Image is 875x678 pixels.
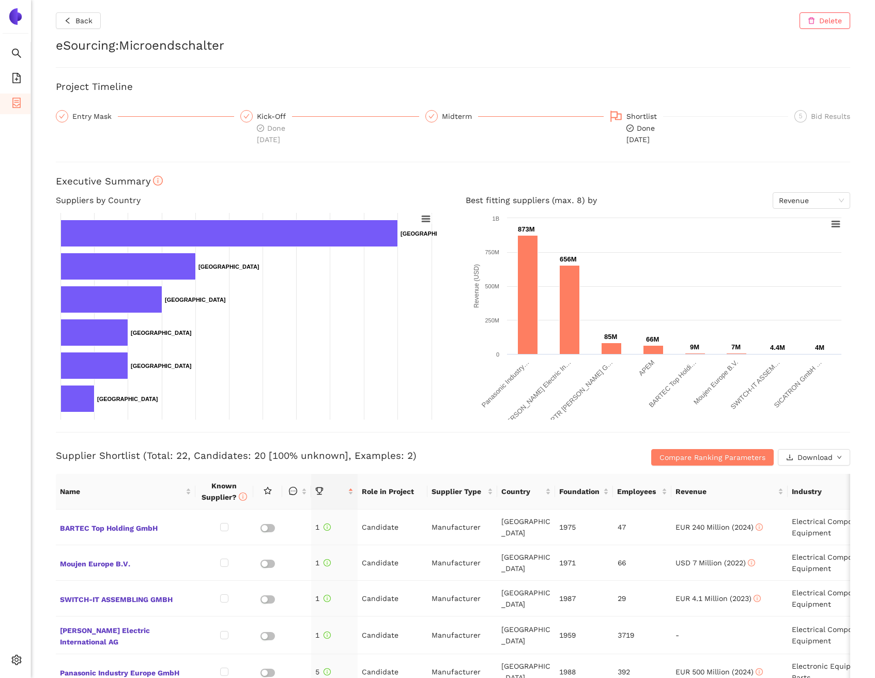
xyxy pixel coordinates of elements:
[60,520,191,534] span: BARTEC Top Holding GmbH
[485,249,499,255] text: 750M
[501,359,572,430] text: [PERSON_NAME] Electric In…
[165,297,226,303] text: [GEOGRAPHIC_DATA]
[72,110,118,122] div: Entry Mask
[659,452,765,463] span: Compare Ranking Parameters
[472,264,480,308] text: Revenue (USD)
[56,175,850,188] h3: Executive Summary
[239,492,247,501] span: info-circle
[837,455,842,461] span: down
[56,80,850,94] h3: Project Timeline
[690,343,699,351] text: 9M
[264,487,272,495] span: star
[257,110,292,122] div: Kick-Off
[64,17,71,25] span: left
[815,344,824,351] text: 4M
[324,559,331,566] span: info-circle
[613,545,671,581] td: 66
[56,474,195,510] th: this column's title is Name,this column is sortable
[497,545,555,581] td: [GEOGRAPHIC_DATA]
[56,110,234,122] div: Entry Mask
[555,617,613,654] td: 1959
[315,631,331,639] span: 1
[324,668,331,675] span: info-circle
[560,255,577,263] text: 656M
[11,69,22,90] span: file-add
[198,264,259,270] text: [GEOGRAPHIC_DATA]
[613,617,671,654] td: 3719
[756,668,763,675] span: info-circle
[756,523,763,531] span: info-circle
[626,124,655,144] span: Done [DATE]
[647,359,698,409] text: BARTEC Top Holdi…
[11,94,22,115] span: container
[676,631,679,639] span: -
[315,668,331,676] span: 5
[427,474,497,510] th: this column's title is Supplier Type,this column is sortable
[748,559,755,566] span: info-circle
[497,510,555,545] td: [GEOGRAPHIC_DATA]
[243,113,250,119] span: check
[401,230,462,237] text: [GEOGRAPHIC_DATA]
[480,359,530,409] text: Panasonic Industry…
[59,113,65,119] span: check
[97,396,158,402] text: [GEOGRAPHIC_DATA]
[131,330,192,336] text: [GEOGRAPHIC_DATA]
[56,192,441,209] h4: Suppliers by Country
[7,8,24,25] img: Logo
[289,487,297,495] span: message
[497,617,555,654] td: [GEOGRAPHIC_DATA]
[626,110,663,122] div: Shortlist
[358,474,427,510] th: Role in Project
[492,215,499,222] text: 1B
[60,592,191,605] span: SWITCH-IT ASSEMBLING GMBH
[617,486,659,497] span: Employees
[315,523,331,531] span: 1
[811,112,850,120] span: Bid Results
[56,37,850,55] h2: eSourcing : Microendschalter
[610,110,622,122] span: flag
[731,343,741,351] text: 7M
[770,344,785,351] text: 4.4M
[485,283,499,289] text: 500M
[651,449,774,466] button: Compare Ranking Parameters
[604,333,617,341] text: 85M
[676,559,755,567] span: USD 7 Million (2022)
[131,363,192,369] text: [GEOGRAPHIC_DATA]
[282,474,311,510] th: this column is sortable
[427,545,497,581] td: Manufacturer
[358,545,427,581] td: Candidate
[427,617,497,654] td: Manufacturer
[427,510,497,545] td: Manufacturer
[324,595,331,602] span: info-circle
[501,486,543,497] span: Country
[153,176,163,186] span: info-circle
[324,523,331,531] span: info-circle
[559,486,601,497] span: Foundation
[549,359,614,424] text: PTR [PERSON_NAME] G…
[358,510,427,545] td: Candidate
[428,113,435,119] span: check
[202,482,247,501] span: Known Supplier?
[779,193,844,208] span: Revenue
[692,359,739,406] text: Moujen Europe B.V.
[518,225,535,233] text: 873M
[60,623,191,648] span: [PERSON_NAME] Electric International AG
[315,487,324,495] span: trophy
[315,594,331,603] span: 1
[315,559,331,567] span: 1
[754,595,761,602] span: info-circle
[555,581,613,617] td: 1987
[496,351,499,358] text: 0
[11,44,22,65] span: search
[676,486,776,497] span: Revenue
[427,581,497,617] td: Manufacturer
[797,452,833,463] span: Download
[676,523,763,531] span: EUR 240 Million (2024)
[555,510,613,545] td: 1975
[257,125,264,132] span: check-circle
[56,12,101,29] button: leftBack
[799,113,803,120] span: 5
[646,335,659,343] text: 66M
[671,474,788,510] th: this column's title is Revenue,this column is sortable
[786,454,793,462] span: download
